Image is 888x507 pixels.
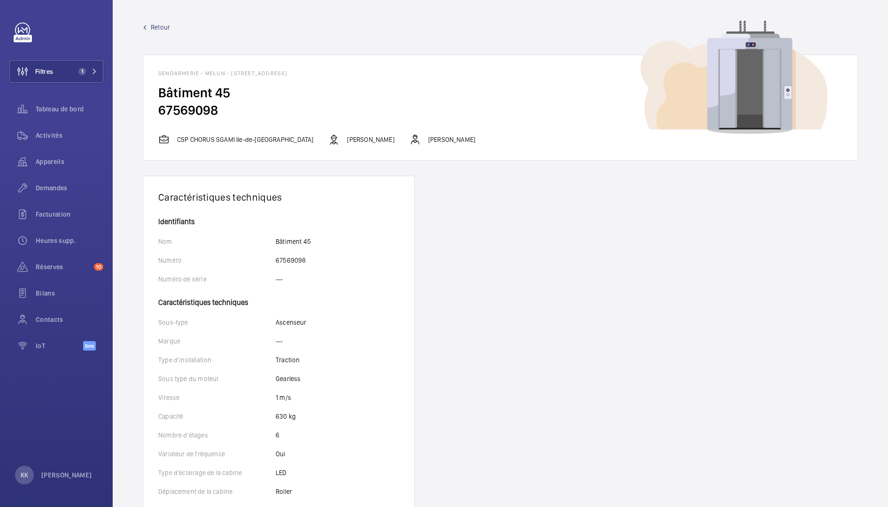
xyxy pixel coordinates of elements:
p: LED [276,468,287,477]
h1: Caractéristiques techniques [158,191,399,203]
p: Oui [276,449,286,459]
p: Type d'installation [158,355,276,365]
p: Vitesse [158,393,276,402]
p: 67569098 [276,256,306,265]
h1: Gendarmerie - Melun - [STREET_ADDRESS] [158,70,842,77]
p: Numéro de série [158,274,276,284]
img: device image [641,21,827,134]
p: CSP CHORUS SGAMI Ile-de-[GEOGRAPHIC_DATA] [177,135,313,144]
span: IoT [36,341,83,351]
p: Type d'éclairage de la cabine [158,468,276,477]
h2: Bâtiment 45 [158,84,842,101]
span: Contacts [36,315,103,324]
p: [PERSON_NAME] [428,135,475,144]
p: Traction [276,355,300,365]
p: Gearless [276,374,301,383]
p: Numéro [158,256,276,265]
h4: Identifiants [158,218,399,226]
p: Roller [276,487,292,496]
p: 630 kg [276,412,296,421]
p: [PERSON_NAME] [347,135,394,144]
span: Appareils [36,157,103,166]
span: Filtres [35,67,53,76]
p: Nombre d'étages [158,430,276,440]
p: KK [21,470,28,480]
p: Nom [158,237,276,246]
span: Beta [83,341,96,351]
span: Facturation [36,210,103,219]
h2: 67569098 [158,101,842,119]
p: --- [276,336,283,346]
button: Filtres1 [9,60,103,83]
p: Ascenseur [276,318,307,327]
span: Demandes [36,183,103,193]
span: Bilans [36,289,103,298]
span: Heures supp. [36,236,103,245]
span: 10 [94,263,103,271]
h4: Caractéristiques techniques [158,293,399,306]
p: [PERSON_NAME] [41,470,92,480]
p: Sous type du moteur [158,374,276,383]
span: 1 [78,68,86,75]
span: Retour [151,23,170,32]
p: Sous-type [158,318,276,327]
span: Tableau de bord [36,104,103,114]
p: 1 m/s [276,393,291,402]
p: Bâtiment 45 [276,237,311,246]
p: Marque [158,336,276,346]
p: 6 [276,430,279,440]
p: --- [276,274,283,284]
span: Réserves [36,262,90,272]
p: Capacité [158,412,276,421]
p: Variateur de fréquence [158,449,276,459]
p: Déplacement de la cabine [158,487,276,496]
span: Activités [36,131,103,140]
